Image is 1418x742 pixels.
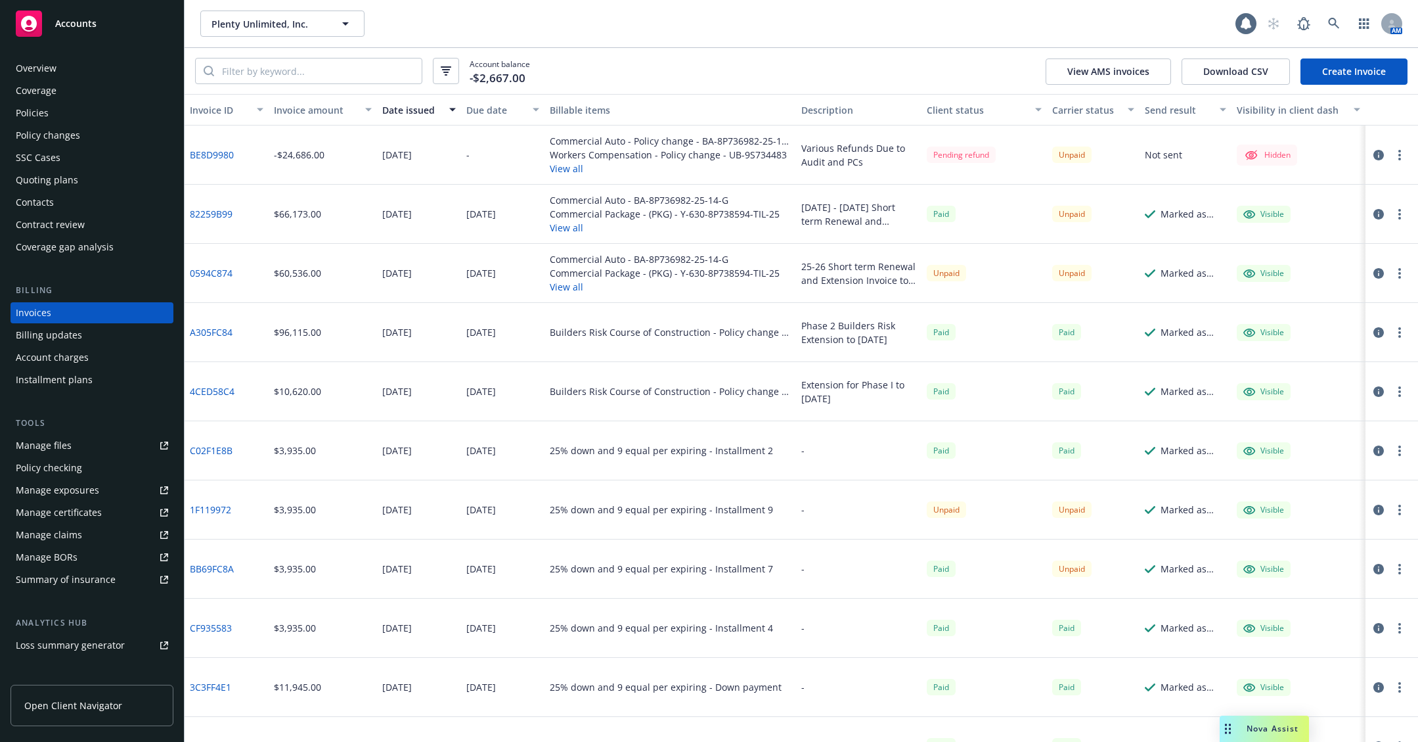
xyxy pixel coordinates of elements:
div: Marked as sent [1161,325,1226,339]
div: Marked as sent [1161,503,1226,517]
div: Builders Risk Course of Construction - Policy change - IM00VT223 [550,384,791,398]
div: - [801,680,805,694]
div: Not sent [1145,148,1182,162]
a: Contract review [11,214,173,235]
div: Commercial Package - (PKG) - Y-630-8P738594-TIL-25 [550,266,780,280]
svg: Search [204,66,214,76]
div: Phase 2 Builders Risk Extension to [DATE] [801,319,916,346]
span: Nova Assist [1247,723,1298,734]
div: Manage exposures [16,480,99,501]
div: [DATE] [382,680,412,694]
button: Client status [921,94,1047,126]
div: Visible [1243,622,1284,634]
button: Nova Assist [1220,716,1309,742]
button: Description [796,94,921,126]
div: Hidden [1243,147,1291,163]
div: Unpaid [1052,265,1092,281]
div: [DATE] [466,621,496,635]
div: $60,536.00 [274,266,321,280]
span: Paid [1052,442,1081,459]
div: [DATE] [466,503,496,517]
a: C02F1E8B [190,444,233,457]
div: Visible [1243,327,1284,338]
a: Policy changes [11,125,173,146]
a: Contacts [11,192,173,213]
a: Billing updates [11,325,173,346]
a: CF935583 [190,621,232,635]
div: Visible [1243,504,1284,516]
a: Coverage gap analysis [11,237,173,258]
div: Manage BORs [16,547,78,568]
div: - [801,444,805,457]
div: [DATE] [382,148,412,162]
div: Billing updates [16,325,82,346]
a: Policy checking [11,457,173,478]
div: Unpaid [927,501,966,518]
a: 1F119972 [190,503,231,517]
span: Account balance [470,58,530,83]
div: Quoting plans [16,170,78,191]
div: Paid [927,620,956,636]
div: Pending refund [927,147,996,163]
div: 25% down and 9 equal per expiring - Installment 9 [550,503,773,517]
div: Invoice amount [274,103,358,117]
div: Paid [927,679,956,695]
div: Billing [11,284,173,297]
div: [DATE] [466,562,496,576]
a: Invoices [11,302,173,323]
div: - [801,503,805,517]
a: Loss summary generator [11,635,173,656]
a: Manage exposures [11,480,173,501]
a: BE8D9980 [190,148,234,162]
div: Policy checking [16,457,82,478]
button: Invoice ID [185,94,269,126]
div: Manage claims [16,524,82,545]
div: [DATE] [466,207,496,221]
div: Workers Compensation - Policy change - UB-9S734483 [550,148,791,162]
div: Visible [1243,267,1284,279]
button: View AMS invoices [1046,58,1171,85]
div: Unpaid [1052,561,1092,577]
div: Paid [927,442,956,459]
a: Accounts [11,5,173,42]
div: Marked as sent [1161,207,1226,221]
div: Paid [1052,620,1081,636]
a: Search [1321,11,1347,37]
div: Analytics hub [11,616,173,630]
div: Various Refunds Due to Audit and PCs [801,141,916,169]
a: Manage certificates [11,502,173,523]
a: Manage BORs [11,547,173,568]
div: $3,935.00 [274,621,316,635]
div: Visible [1243,208,1284,220]
button: Invoice amount [269,94,378,126]
div: Description [801,103,916,117]
div: Unpaid [1052,206,1092,222]
a: Manage claims [11,524,173,545]
div: Summary of insurance [16,569,116,590]
button: Carrier status [1047,94,1139,126]
a: Overview [11,58,173,79]
div: Invoice ID [190,103,249,117]
div: [DATE] [382,266,412,280]
div: Paid [927,324,956,340]
div: [DATE] [382,562,412,576]
div: Commercial Package - (PKG) - Y-630-8P738594-TIL-25 [550,207,780,221]
div: Date issued [382,103,441,117]
div: Paid [1052,679,1081,695]
div: -$24,686.00 [274,148,324,162]
div: Commercial Auto - BA-8P736982-25-14-G [550,252,780,266]
div: Paid [927,383,956,400]
div: [DATE] [382,384,412,398]
div: [DATE] - [DATE] Short term Renewal and Extension Invoice to [DATE] [801,200,916,228]
div: 25% down and 9 equal per expiring - Installment 2 [550,444,773,457]
div: Marked as sent [1161,562,1226,576]
div: Installment plans [16,369,93,390]
input: Filter by keyword... [214,58,422,83]
div: Paid [927,561,956,577]
div: Visibility in client dash [1237,103,1346,117]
